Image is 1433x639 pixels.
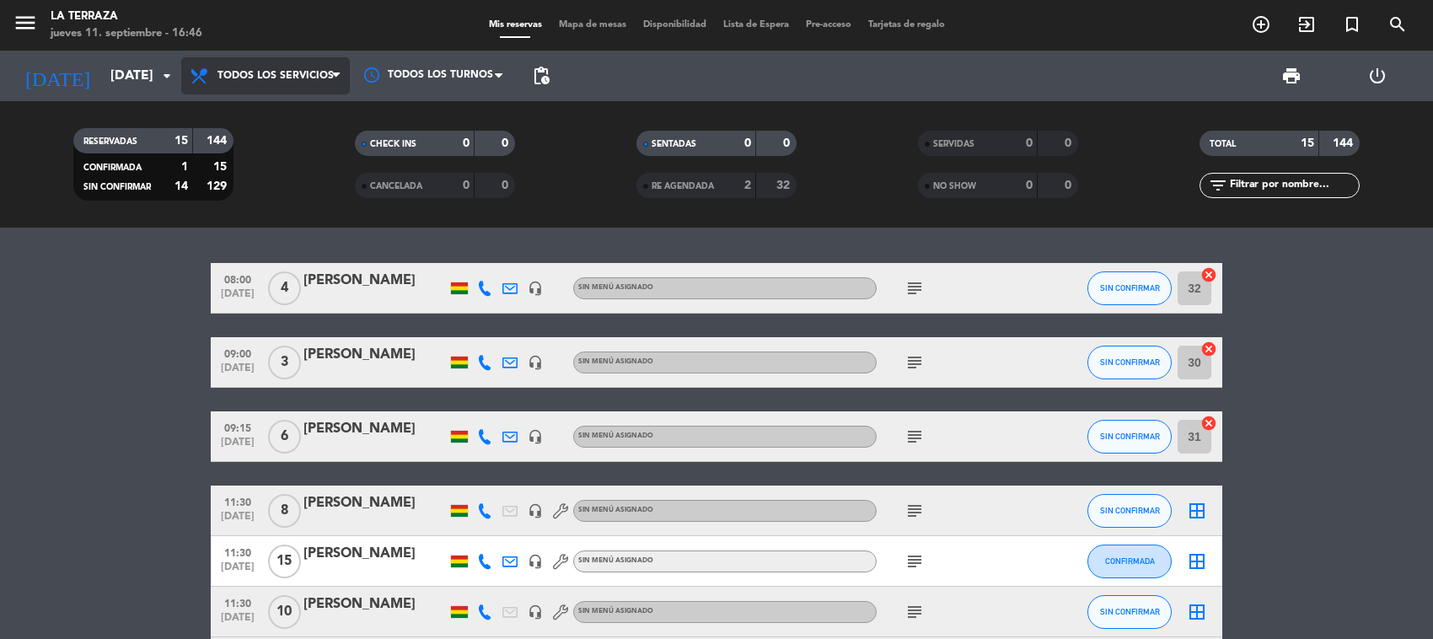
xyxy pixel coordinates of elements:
[1100,357,1160,367] span: SIN CONFIRMAR
[904,427,925,447] i: subject
[181,161,188,173] strong: 1
[528,355,543,370] i: headset_mic
[207,135,230,147] strong: 144
[1187,602,1207,622] i: border_all
[370,140,416,148] span: CHECK INS
[1342,14,1362,35] i: turned_in_not
[463,180,470,191] strong: 0
[217,288,259,308] span: [DATE]
[578,284,653,291] span: Sin menú asignado
[268,346,301,379] span: 3
[1087,271,1172,305] button: SIN CONFIRMAR
[268,595,301,629] span: 10
[904,602,925,622] i: subject
[157,66,177,86] i: arrow_drop_down
[174,180,188,192] strong: 14
[303,543,447,565] div: [PERSON_NAME]
[217,593,259,612] span: 11:30
[217,612,259,631] span: [DATE]
[531,66,551,86] span: pending_actions
[370,182,422,191] span: CANCELADA
[303,418,447,440] div: [PERSON_NAME]
[83,137,137,146] span: RESERVADAS
[1301,137,1314,149] strong: 15
[783,137,793,149] strong: 0
[217,511,259,530] span: [DATE]
[1387,14,1408,35] i: search
[578,507,653,513] span: Sin menú asignado
[1100,283,1160,293] span: SIN CONFIRMAR
[1281,66,1302,86] span: print
[904,501,925,521] i: subject
[502,180,512,191] strong: 0
[303,344,447,366] div: [PERSON_NAME]
[1187,501,1207,521] i: border_all
[578,432,653,439] span: Sin menú asignado
[933,140,974,148] span: SERVIDAS
[797,20,860,30] span: Pre-acceso
[578,608,653,615] span: Sin menú asignado
[303,593,447,615] div: [PERSON_NAME]
[217,362,259,382] span: [DATE]
[528,604,543,620] i: headset_mic
[1100,506,1160,515] span: SIN CONFIRMAR
[652,182,714,191] span: RE AGENDADA
[83,164,142,172] span: CONFIRMADA
[217,343,259,362] span: 09:00
[174,135,188,147] strong: 15
[528,503,543,518] i: headset_mic
[51,8,202,25] div: La Terraza
[303,270,447,292] div: [PERSON_NAME]
[268,545,301,578] span: 15
[904,352,925,373] i: subject
[933,182,976,191] span: NO SHOW
[217,491,259,511] span: 11:30
[83,183,151,191] span: SIN CONFIRMAR
[217,70,334,82] span: Todos los servicios
[1065,137,1075,149] strong: 0
[904,278,925,298] i: subject
[776,180,793,191] strong: 32
[1105,556,1155,566] span: CONFIRMADA
[217,561,259,581] span: [DATE]
[207,180,230,192] strong: 129
[1100,607,1160,616] span: SIN CONFIRMAR
[528,554,543,569] i: headset_mic
[744,137,751,149] strong: 0
[652,140,696,148] span: SENTADAS
[1087,494,1172,528] button: SIN CONFIRMAR
[904,551,925,572] i: subject
[744,180,751,191] strong: 2
[1026,137,1033,149] strong: 0
[1367,66,1387,86] i: power_settings_new
[1296,14,1317,35] i: exit_to_app
[213,161,230,173] strong: 15
[1065,180,1075,191] strong: 0
[1187,551,1207,572] i: border_all
[1200,341,1217,357] i: cancel
[51,25,202,42] div: jueves 11. septiembre - 16:46
[13,57,102,94] i: [DATE]
[217,542,259,561] span: 11:30
[1087,420,1172,454] button: SIN CONFIRMAR
[217,437,259,456] span: [DATE]
[635,20,715,30] span: Disponibilidad
[1251,14,1271,35] i: add_circle_outline
[1200,415,1217,432] i: cancel
[715,20,797,30] span: Lista de Espera
[463,137,470,149] strong: 0
[268,420,301,454] span: 6
[480,20,550,30] span: Mis reservas
[860,20,953,30] span: Tarjetas de regalo
[502,137,512,149] strong: 0
[528,281,543,296] i: headset_mic
[1100,432,1160,441] span: SIN CONFIRMAR
[217,269,259,288] span: 08:00
[1087,346,1172,379] button: SIN CONFIRMAR
[13,10,38,35] i: menu
[550,20,635,30] span: Mapa de mesas
[268,494,301,528] span: 8
[217,417,259,437] span: 09:15
[13,10,38,41] button: menu
[578,557,653,564] span: Sin menú asignado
